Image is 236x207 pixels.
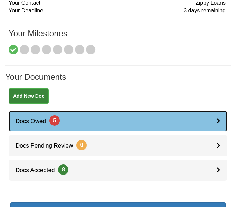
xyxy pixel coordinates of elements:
[9,88,49,104] a: Add New Doc
[9,7,226,15] div: Your Deadline
[9,135,227,156] a: Docs Pending Review0
[9,167,68,173] span: Docs Accepted
[49,115,60,126] span: 5
[183,7,226,15] span: 3 days remaining
[58,164,68,175] span: 8
[9,160,227,181] a: Docs Accepted8
[76,140,87,150] span: 0
[9,111,227,132] a: Docs Owed5
[9,29,226,45] h1: Your Milestones
[9,142,87,149] span: Docs Pending Review
[9,118,60,124] span: Docs Owed
[5,73,231,88] h1: Your Documents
